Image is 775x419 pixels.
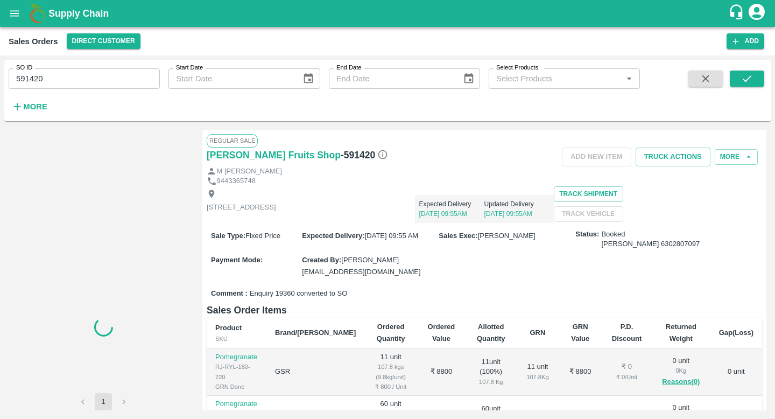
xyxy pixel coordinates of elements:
[9,97,50,116] button: More
[176,64,203,72] label: Start Date
[610,372,643,382] div: ₹ 0 / Unit
[428,323,455,343] b: Ordered Value
[250,289,347,299] span: Enquiry 19360 converted to SO
[48,8,109,19] b: Supply Chain
[715,149,758,165] button: More
[215,399,258,409] p: Pomegranate
[67,33,140,49] button: Select DC
[168,68,294,89] input: Start Date
[660,356,702,388] div: 0 unit
[365,232,418,240] span: [DATE] 09:55 AM
[207,148,341,163] a: [PERSON_NAME] Fruits Shop
[245,232,280,240] span: Fixed Price
[275,329,356,337] b: Brand/[PERSON_NAME]
[719,329,753,337] b: Gap(Loss)
[207,134,258,147] span: Regular Sale
[747,2,766,25] div: account of current user
[95,393,112,410] button: page 1
[525,362,551,382] div: 11 unit
[636,148,710,166] button: Truck Actions
[728,4,747,23] div: customer-support
[478,232,536,240] span: [PERSON_NAME]
[73,393,134,410] nav: pagination navigation
[215,382,258,392] div: GRN Done
[727,33,764,49] button: Add
[419,199,484,209] p: Expected Delivery
[622,72,636,86] button: Open
[211,232,245,240] label: Sale Type :
[492,72,619,86] input: Select Products
[474,377,508,387] div: 107.8 Kg
[9,34,58,48] div: Sales Orders
[27,3,48,24] img: logo
[610,362,643,372] div: ₹ 0
[660,376,702,388] button: Reasons(0)
[302,232,364,240] label: Expected Delivery :
[601,229,700,249] span: Booked
[710,349,762,396] td: 0 unit
[474,357,508,387] div: 11 unit ( 100 %)
[211,289,248,299] label: Comment :
[215,362,258,382] div: RJ-RYL-180-220
[266,349,364,396] td: GSR
[419,209,484,219] p: [DATE] 09:55AM
[373,382,408,392] div: ₹ 800 / Unit
[417,349,466,396] td: ₹ 8800
[477,323,505,343] b: Allotted Quantity
[217,176,256,186] p: 9443365748
[525,372,551,382] div: 107.8 Kg
[215,352,258,362] p: Pomegranate
[23,102,47,111] strong: More
[496,64,538,72] label: Select Products
[530,329,546,337] b: GRN
[9,68,160,89] input: Enter SO ID
[610,409,643,419] div: ₹ 0
[215,324,242,332] b: Product
[336,64,361,72] label: End Date
[484,209,549,219] p: [DATE] 09:55AM
[16,64,32,72] label: SO ID
[341,148,388,163] h6: - 591420
[302,256,341,264] label: Created By :
[217,166,282,177] p: M [PERSON_NAME]
[329,68,454,89] input: End Date
[660,366,702,375] div: 0 Kg
[554,186,623,202] button: Track Shipment
[559,349,602,396] td: ₹ 8800
[377,323,405,343] b: Ordered Quantity
[373,362,408,382] div: 107.8 kgs (9.8kg/unit)
[571,323,589,343] b: GRN Value
[612,323,642,343] b: P.D. Discount
[364,349,417,396] td: 11 unit
[666,323,696,343] b: Returned Weight
[302,256,420,276] span: [PERSON_NAME][EMAIL_ADDRESS][DOMAIN_NAME]
[601,239,700,249] div: [PERSON_NAME] 6302807097
[484,199,549,209] p: Updated Delivery
[2,1,27,26] button: open drawer
[211,256,263,264] label: Payment Mode :
[48,6,728,21] a: Supply Chain
[215,334,258,344] div: SKU
[575,229,599,240] label: Status:
[298,68,319,89] button: Choose date
[459,68,479,89] button: Choose date
[439,232,477,240] label: Sales Exec :
[207,303,762,318] h6: Sales Order Items
[207,202,276,213] p: [STREET_ADDRESS]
